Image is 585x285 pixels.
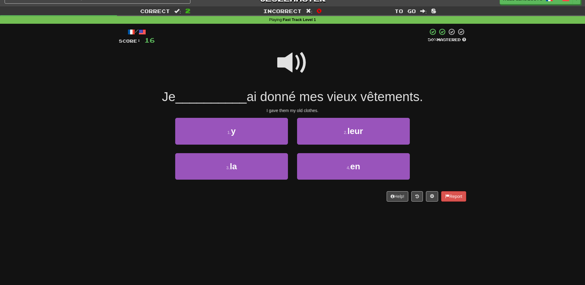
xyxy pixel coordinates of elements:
[297,153,410,180] button: 4.en
[387,191,408,202] button: Help!
[297,118,410,144] button: 2.leur
[306,9,313,14] span: :
[283,18,316,22] strong: Fast Track Level 1
[162,90,175,104] span: Je
[140,8,170,14] span: Correct
[185,7,190,14] span: 2
[347,165,350,170] small: 4 .
[395,8,416,14] span: To go
[347,126,363,136] span: leur
[317,7,322,14] span: 0
[263,8,302,14] span: Incorrect
[119,38,141,44] span: Score:
[175,90,247,104] span: __________
[226,165,230,170] small: 3 .
[246,90,423,104] span: ai donné mes vieux vêtements.
[174,9,181,14] span: :
[431,7,436,14] span: 8
[119,28,155,36] div: /
[420,9,427,14] span: :
[441,191,466,202] button: Report
[227,130,231,135] small: 1 .
[144,36,155,44] span: 16
[231,126,236,136] span: y
[230,162,237,171] span: la
[411,191,423,202] button: Round history (alt+y)
[119,107,466,114] div: I gave them my old clothes.
[428,37,437,42] span: 50 %
[175,118,288,144] button: 1.y
[344,130,347,135] small: 2 .
[350,162,360,171] span: en
[175,153,288,180] button: 3.la
[428,37,466,43] div: Mastered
